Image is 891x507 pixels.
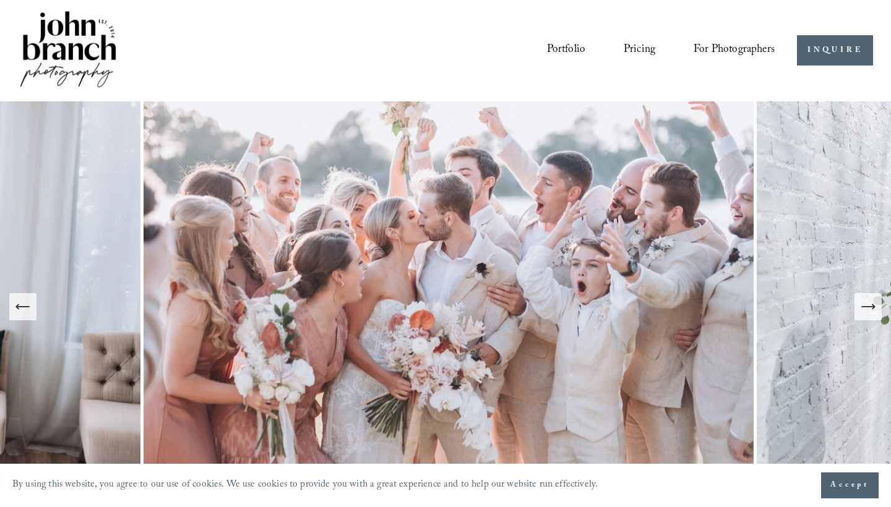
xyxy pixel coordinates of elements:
[547,39,586,62] a: Portfolio
[624,39,655,62] a: Pricing
[830,479,869,492] span: Accept
[821,472,879,498] button: Accept
[694,40,775,61] span: For Photographers
[9,293,37,320] button: Previous Slide
[854,293,882,320] button: Next Slide
[18,9,118,92] img: John Branch IV Photography
[12,476,598,495] p: By using this website, you agree to our use of cookies. We use cookies to provide you with a grea...
[694,39,775,62] a: folder dropdown
[797,35,873,66] a: INQUIRE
